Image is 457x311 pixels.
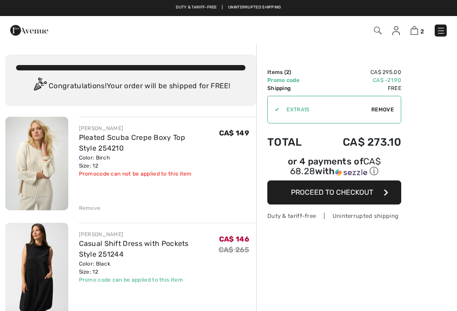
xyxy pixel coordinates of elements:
[267,84,317,92] td: Shipping
[79,260,219,276] div: Color: Black Size: 12
[286,69,289,75] span: 2
[267,157,401,177] div: or 4 payments of with
[411,25,424,36] a: 2
[219,129,249,137] span: CA$ 149
[10,21,48,39] img: 1ère Avenue
[317,76,402,84] td: CA$ -21.90
[317,68,402,76] td: CA$ 295.00
[267,212,401,220] div: Duty & tariff-free | Uninterrupted shipping
[374,27,382,34] img: Search
[79,133,185,152] a: Pleated Scuba Crepe Boxy Top Style 254210
[279,96,371,123] input: Promo code
[267,180,401,205] button: Proceed to Checkout
[317,84,402,92] td: Free
[219,235,249,243] span: CA$ 146
[268,106,279,114] div: ✔
[267,76,317,84] td: Promo code
[290,156,381,176] span: CA$ 68.28
[79,124,219,132] div: [PERSON_NAME]
[291,188,373,196] span: Proceed to Checkout
[267,127,317,157] td: Total
[335,168,367,176] img: Sezzle
[79,239,189,258] a: Casual Shift Dress with Pockets Style 251244
[436,26,445,35] img: Menu
[267,157,401,180] div: or 4 payments ofCA$ 68.28withSezzle Click to learn more about Sezzle
[420,28,424,35] span: 2
[10,25,48,34] a: 1ère Avenue
[392,26,400,35] img: My Info
[411,26,418,35] img: Shopping Bag
[79,204,101,212] div: Remove
[16,78,245,95] div: Congratulations! Your order will be shipped for FREE!
[5,117,68,210] img: Pleated Scuba Crepe Boxy Top Style 254210
[371,106,394,114] span: Remove
[79,230,219,238] div: [PERSON_NAME]
[79,154,219,170] div: Color: Birch Size: 12
[31,78,49,95] img: Congratulation2.svg
[79,276,219,284] div: Promo code can be applied to this item
[79,170,219,178] div: Promocode can not be applied to this item
[219,246,249,254] s: CA$ 265
[317,127,402,157] td: CA$ 273.10
[267,68,317,76] td: Items ( )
